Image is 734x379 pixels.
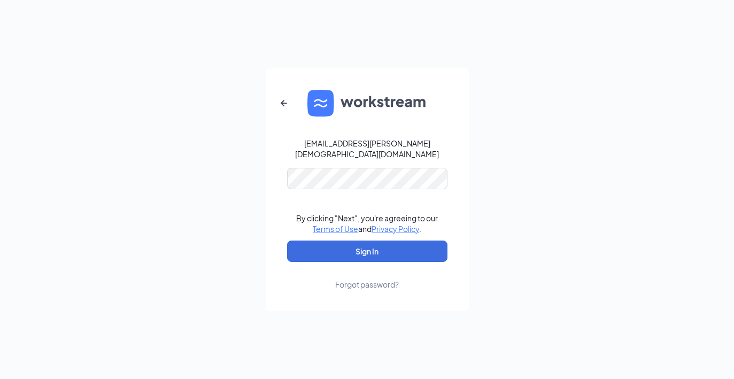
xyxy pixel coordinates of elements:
a: Privacy Policy [372,224,419,234]
div: By clicking "Next", you're agreeing to our and . [296,213,438,234]
button: ArrowLeftNew [271,90,297,116]
a: Forgot password? [335,262,399,290]
a: Terms of Use [313,224,358,234]
div: Forgot password? [335,279,399,290]
button: Sign In [287,241,447,262]
img: WS logo and Workstream text [307,90,427,117]
svg: ArrowLeftNew [277,97,290,110]
div: [EMAIL_ADDRESS][PERSON_NAME][DEMOGRAPHIC_DATA][DOMAIN_NAME] [287,138,447,159]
